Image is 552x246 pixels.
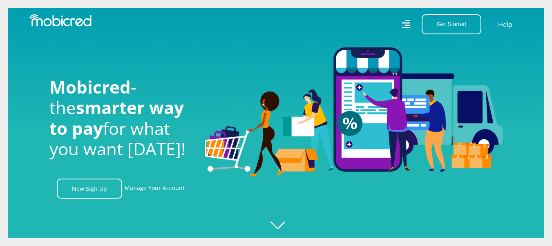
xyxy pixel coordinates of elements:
[49,77,192,159] h1: - the for what you want [DATE]!
[49,96,184,139] span: smarter way to pay
[125,179,185,199] a: Manage Your Account
[498,19,513,30] a: Help
[29,14,92,27] img: Mobicred
[422,14,481,34] button: Get Started
[49,75,131,98] span: Mobicred
[57,179,122,199] a: New Sign Up
[205,47,503,177] img: Welcome to Mobicred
